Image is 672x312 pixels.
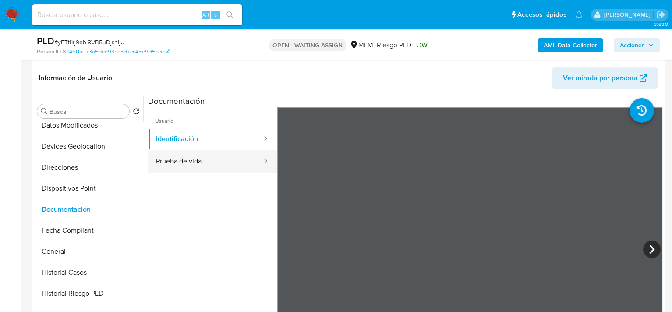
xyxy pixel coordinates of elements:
[39,74,112,82] h1: Información de Usuario
[413,40,428,50] span: LOW
[654,21,668,28] span: 3.163.0
[221,9,239,21] button: search-icon
[202,11,209,19] span: Alt
[32,9,242,21] input: Buscar usuario o caso...
[34,178,143,199] button: Dispositivos Point
[37,34,54,48] b: PLD
[538,38,603,52] button: AML Data Collector
[133,108,140,117] button: Volver al orden por defecto
[37,48,61,56] b: Person ID
[34,241,143,262] button: General
[34,199,143,220] button: Documentación
[34,136,143,157] button: Devices Geolocation
[563,67,637,89] span: Ver mirada por persona
[34,115,143,136] button: Datos Modificados
[544,38,597,52] b: AML Data Collector
[614,38,660,52] button: Acciones
[604,11,653,19] p: diego.ortizcastro@mercadolibre.com.mx
[214,11,217,19] span: s
[34,220,143,241] button: Fecha Compliant
[620,38,645,52] span: Acciones
[63,48,170,56] a: 82460a073a5dee93bd397cc45e995cce
[41,108,48,115] button: Buscar
[377,40,428,50] span: Riesgo PLD:
[50,108,126,116] input: Buscar
[269,39,346,51] p: OPEN - WAITING ASSIGN
[517,10,566,19] span: Accesos rápidos
[575,11,583,18] a: Notificaciones
[350,40,373,50] div: MLM
[34,262,143,283] button: Historial Casos
[552,67,658,89] button: Ver mirada por persona
[34,157,143,178] button: Direcciones
[656,10,665,19] a: Salir
[54,38,125,46] span: # yETtl1rj9ebI8VB5uDjsnIjU
[34,283,143,304] button: Historial Riesgo PLD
